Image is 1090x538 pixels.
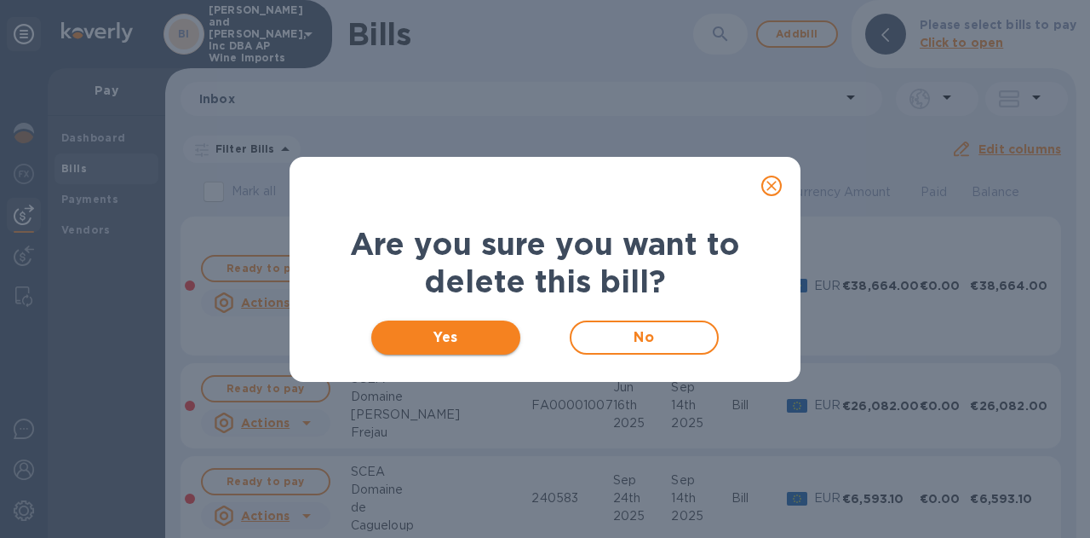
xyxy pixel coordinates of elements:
button: Yes [371,321,520,355]
b: Are you sure you want to delete this bill? [350,225,740,300]
button: No [570,321,719,355]
span: Yes [385,327,507,348]
button: close [751,165,792,206]
span: No [585,327,703,348]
